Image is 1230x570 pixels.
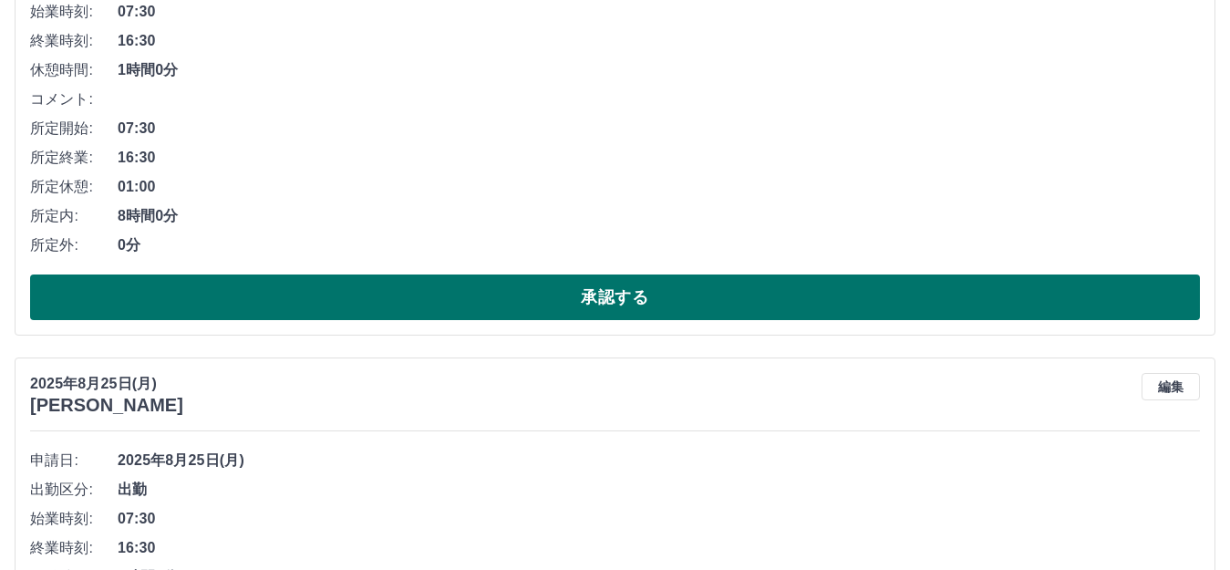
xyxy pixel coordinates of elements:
[1142,373,1200,400] button: 編集
[118,205,1200,227] span: 8時間0分
[30,450,118,472] span: 申請日:
[30,30,118,52] span: 終業時刻:
[30,479,118,501] span: 出勤区分:
[118,30,1200,52] span: 16:30
[30,147,118,169] span: 所定終業:
[30,373,183,395] p: 2025年8月25日(月)
[30,234,118,256] span: 所定外:
[118,479,1200,501] span: 出勤
[30,1,118,23] span: 始業時刻:
[30,176,118,198] span: 所定休憩:
[118,537,1200,559] span: 16:30
[30,205,118,227] span: 所定内:
[118,450,1200,472] span: 2025年8月25日(月)
[118,508,1200,530] span: 07:30
[118,118,1200,140] span: 07:30
[30,508,118,530] span: 始業時刻:
[118,234,1200,256] span: 0分
[118,1,1200,23] span: 07:30
[30,537,118,559] span: 終業時刻:
[30,59,118,81] span: 休憩時間:
[30,118,118,140] span: 所定開始:
[30,395,183,416] h3: [PERSON_NAME]
[30,275,1200,320] button: 承認する
[118,147,1200,169] span: 16:30
[118,59,1200,81] span: 1時間0分
[30,88,118,110] span: コメント:
[118,176,1200,198] span: 01:00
